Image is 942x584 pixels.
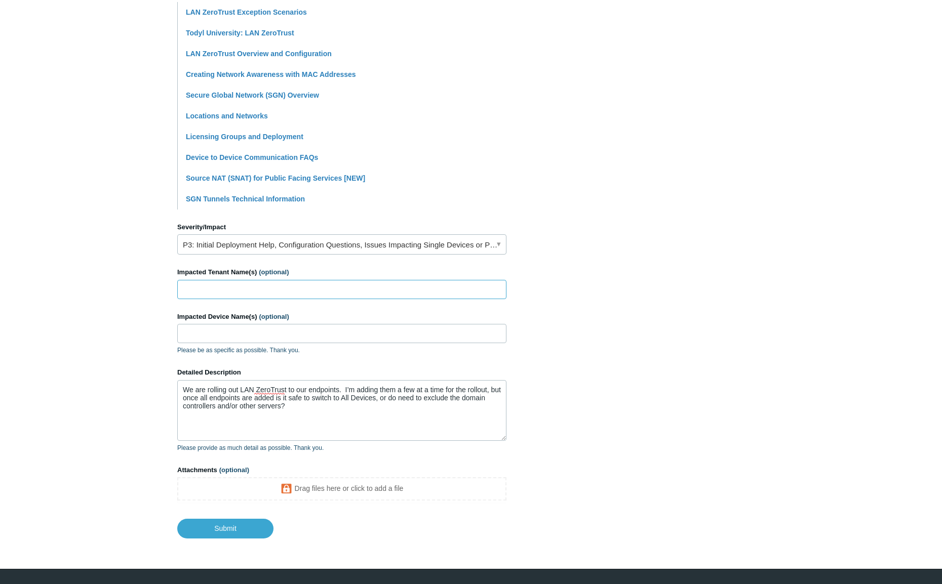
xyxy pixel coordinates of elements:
a: Source NAT (SNAT) for Public Facing Services [NEW] [186,174,365,182]
a: SGN Tunnels Technical Information [186,195,305,203]
input: Submit [177,519,273,538]
a: Licensing Groups and Deployment [186,133,303,141]
p: Please provide as much detail as possible. Thank you. [177,443,506,452]
p: Please be as specific as possible. Thank you. [177,346,506,355]
a: Locations and Networks [186,112,268,120]
label: Impacted Tenant Name(s) [177,267,506,277]
a: LAN ZeroTrust Exception Scenarios [186,8,307,16]
label: Impacted Device Name(s) [177,312,506,322]
a: LAN ZeroTrust Overview and Configuration [186,50,332,58]
a: Secure Global Network (SGN) Overview [186,91,319,99]
span: (optional) [259,268,289,276]
label: Attachments [177,465,506,475]
a: Creating Network Awareness with MAC Addresses [186,70,356,78]
a: Todyl University: LAN ZeroTrust [186,29,294,37]
label: Severity/Impact [177,222,506,232]
span: (optional) [259,313,289,320]
label: Detailed Description [177,367,506,378]
a: P3: Initial Deployment Help, Configuration Questions, Issues Impacting Single Devices or Past Out... [177,234,506,255]
span: (optional) [219,466,249,474]
a: Device to Device Communication FAQs [186,153,318,161]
